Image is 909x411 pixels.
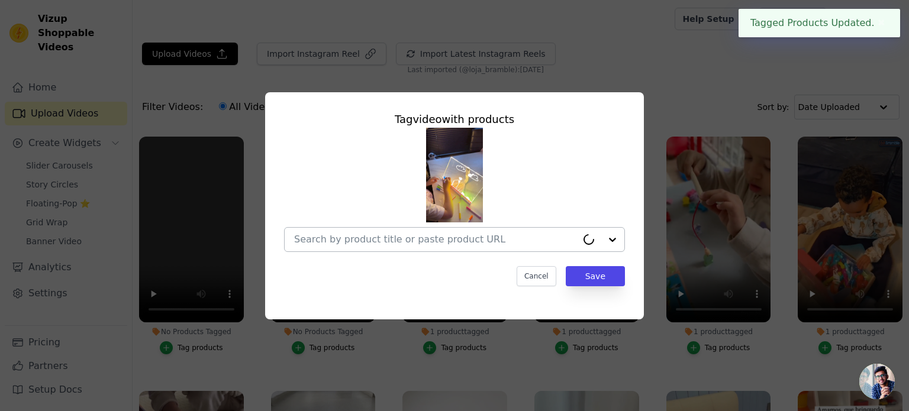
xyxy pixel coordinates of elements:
[859,364,895,399] div: Conversa aberta
[875,16,888,30] button: Close
[426,128,483,222] img: tn-dc59d5560d7a40c6b2a91ad6b4c5fcaf.png
[294,234,577,245] input: Search by product title or paste product URL
[739,9,900,37] div: Tagged Products Updated.
[566,266,625,286] button: Save
[284,111,625,128] div: Tag video with products
[517,266,556,286] button: Cancel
